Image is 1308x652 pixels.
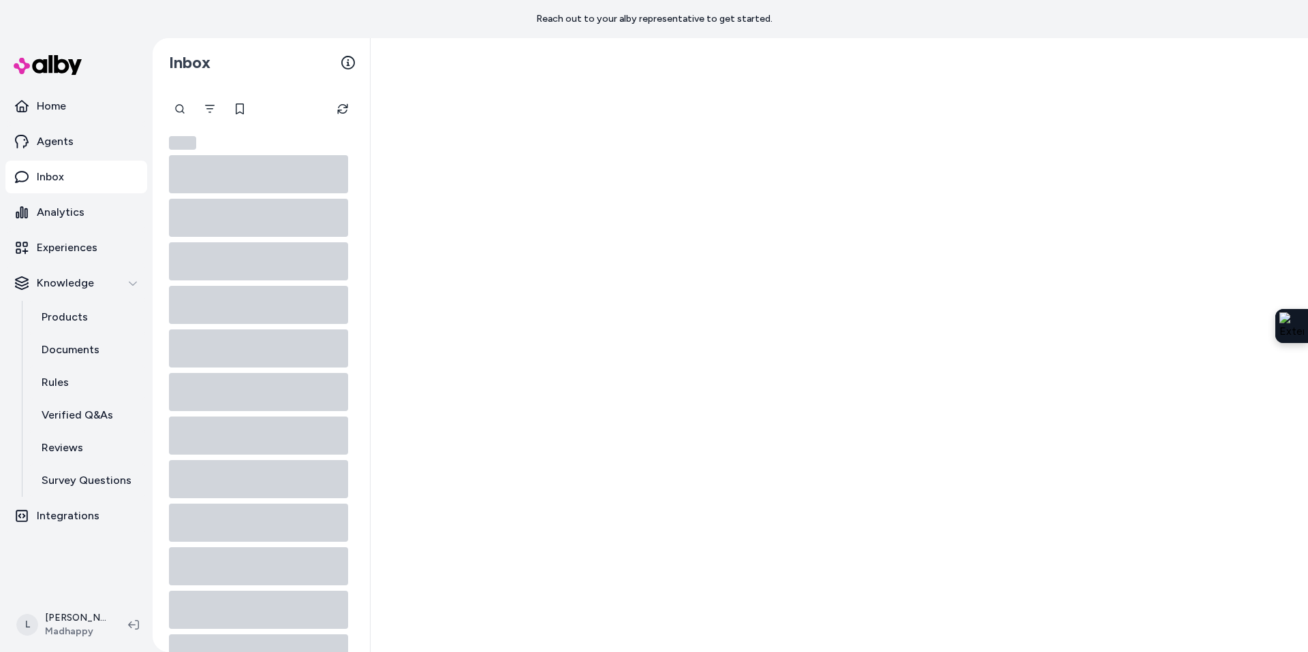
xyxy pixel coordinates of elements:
a: Documents [28,333,147,366]
a: Products [28,301,147,333]
a: Integrations [5,500,147,532]
a: Inbox [5,161,147,193]
a: Rules [28,366,147,399]
p: Experiences [37,240,97,256]
h2: Inbox [169,52,211,73]
img: alby Logo [14,55,82,75]
img: Extension Icon [1279,312,1304,340]
p: Documents [42,342,99,358]
a: Home [5,90,147,123]
a: Analytics [5,196,147,229]
p: Home [37,98,66,114]
p: Integrations [37,508,99,524]
p: Reviews [42,440,83,456]
a: Verified Q&As [28,399,147,431]
p: Inbox [37,169,64,185]
a: Survey Questions [28,464,147,497]
p: Survey Questions [42,472,131,489]
a: Agents [5,125,147,158]
a: Experiences [5,231,147,264]
p: Knowledge [37,275,94,291]
p: Reach out to your alby representative to get started. [536,12,773,26]
p: Verified Q&As [42,407,113,423]
span: Madhappy [45,625,106,638]
a: Reviews [28,431,147,464]
p: Products [42,309,88,325]
button: Refresh [329,95,356,123]
button: Filter [196,95,223,123]
p: [PERSON_NAME] [45,611,106,625]
button: L[PERSON_NAME]Madhappy [8,603,117,647]
p: Agents [37,133,74,150]
button: Knowledge [5,267,147,299]
p: Analytics [37,204,84,221]
p: Rules [42,374,69,391]
span: L [16,614,38,636]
